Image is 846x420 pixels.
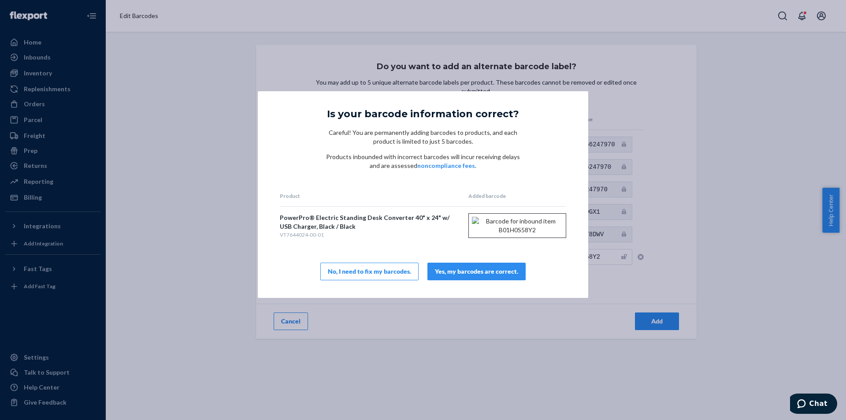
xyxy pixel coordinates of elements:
[790,394,837,416] iframe: Opens a widget where you can chat to one of our agents
[328,267,411,276] div: No, I need to fix my barcodes.
[320,263,419,280] button: No, I need to fix my barcodes.
[417,161,475,170] button: noncompliance fees
[280,231,462,238] div: VT7644024-00-01
[280,213,462,231] div: PowerPro® Electric Standing Desk Converter 40" x 24" w/ USB Charger, Black / Black
[327,109,519,119] h5: Is your barcode information correct?
[280,192,462,200] th: Product
[472,217,563,234] img: Barcode for inbound item B01H0S58Y2
[322,152,524,170] p: Products inbounded with incorrect barcodes will incur receiving delays and are assessed .
[435,267,518,276] div: Yes, my barcodes are correct.
[427,263,526,280] button: Yes, my barcodes are correct.
[468,192,566,200] th: Added barcode
[322,128,524,146] p: Careful! You are permanently adding barcodes to products, and each product is limited to just 5 b...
